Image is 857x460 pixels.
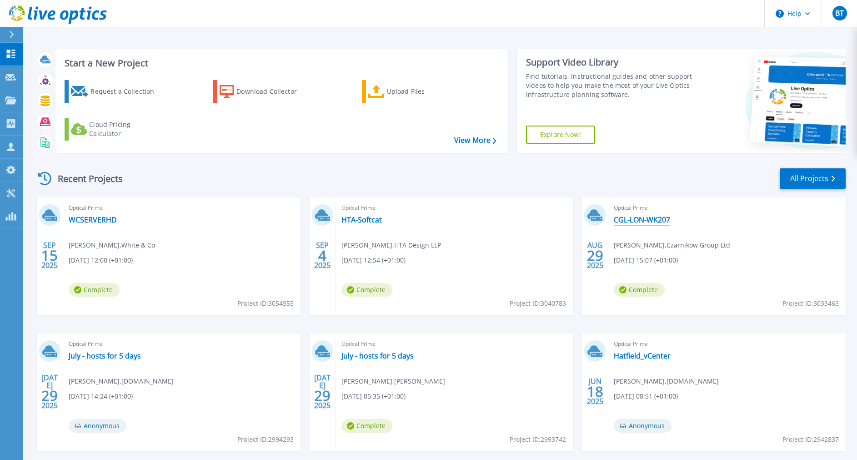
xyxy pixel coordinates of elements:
span: Complete [69,283,120,297]
span: 4 [318,252,326,259]
a: WCSERVERHD [69,215,117,224]
a: Cloud Pricing Calculator [65,118,166,141]
div: SEP 2025 [41,239,58,272]
span: Project ID: 3054555 [237,298,294,308]
span: Optical Prime [614,339,840,349]
span: Optical Prime [69,339,295,349]
span: BT [835,10,844,17]
div: AUG 2025 [586,239,604,272]
span: [PERSON_NAME] , HTA Design LLP [341,240,441,250]
span: Anonymous [614,419,672,433]
a: Upload Files [362,80,463,103]
a: Download Collector [213,80,315,103]
div: Request a Collection [90,82,163,101]
span: Project ID: 3040783 [510,298,566,308]
span: Complete [341,419,392,433]
div: Download Collector [236,82,309,101]
a: July - hosts for 5 days [69,351,141,360]
span: Complete [341,283,392,297]
a: Hatfield_vCenter [614,351,671,360]
span: Project ID: 2942837 [782,435,839,445]
span: [PERSON_NAME] , [PERSON_NAME] [341,376,445,386]
div: Upload Files [387,82,460,101]
span: Optical Prime [614,203,840,213]
div: [DATE] 2025 [314,375,331,408]
span: Optical Prime [341,203,568,213]
a: CGL-LON-WK207 [614,215,670,224]
a: All Projects [780,168,846,189]
div: [DATE] 2025 [41,375,58,408]
div: Support Video Library [526,56,693,68]
span: Optical Prime [69,203,295,213]
span: [PERSON_NAME] , Czarnikow Group Ltd [614,240,730,250]
span: 15 [41,252,58,259]
div: SEP 2025 [314,239,331,272]
a: View More [454,136,496,145]
a: Request a Collection [65,80,166,103]
span: [DATE] 08:51 (+01:00) [614,391,678,401]
div: Recent Projects [35,167,135,190]
span: 29 [314,392,331,399]
span: [DATE] 12:54 (+01:00) [341,255,406,265]
div: JUN 2025 [586,375,604,408]
div: Cloud Pricing Calculator [89,120,162,138]
a: HTA-Softcat [341,215,382,224]
span: [PERSON_NAME] , White & Co [69,240,155,250]
span: 18 [587,388,603,395]
span: [DATE] 12:00 (+01:00) [69,255,133,265]
span: [DATE] 05:35 (+01:00) [341,391,406,401]
span: 29 [587,252,603,259]
span: Optical Prime [341,339,568,349]
span: Anonymous [69,419,126,433]
span: [DATE] 14:24 (+01:00) [69,391,133,401]
a: July - hosts for 5 days [341,351,414,360]
span: [DATE] 15:07 (+01:00) [614,255,678,265]
span: Project ID: 2994293 [237,435,294,445]
span: [PERSON_NAME] , [DOMAIN_NAME] [614,376,719,386]
span: [PERSON_NAME] , [DOMAIN_NAME] [69,376,174,386]
div: Find tutorials, instructional guides and other support videos to help you make the most of your L... [526,72,693,99]
span: Project ID: 3033463 [782,298,839,308]
span: 29 [41,392,58,399]
h3: Start a New Project [65,58,496,68]
a: Explore Now! [526,126,595,144]
span: Complete [614,283,665,297]
span: Project ID: 2993742 [510,435,566,445]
